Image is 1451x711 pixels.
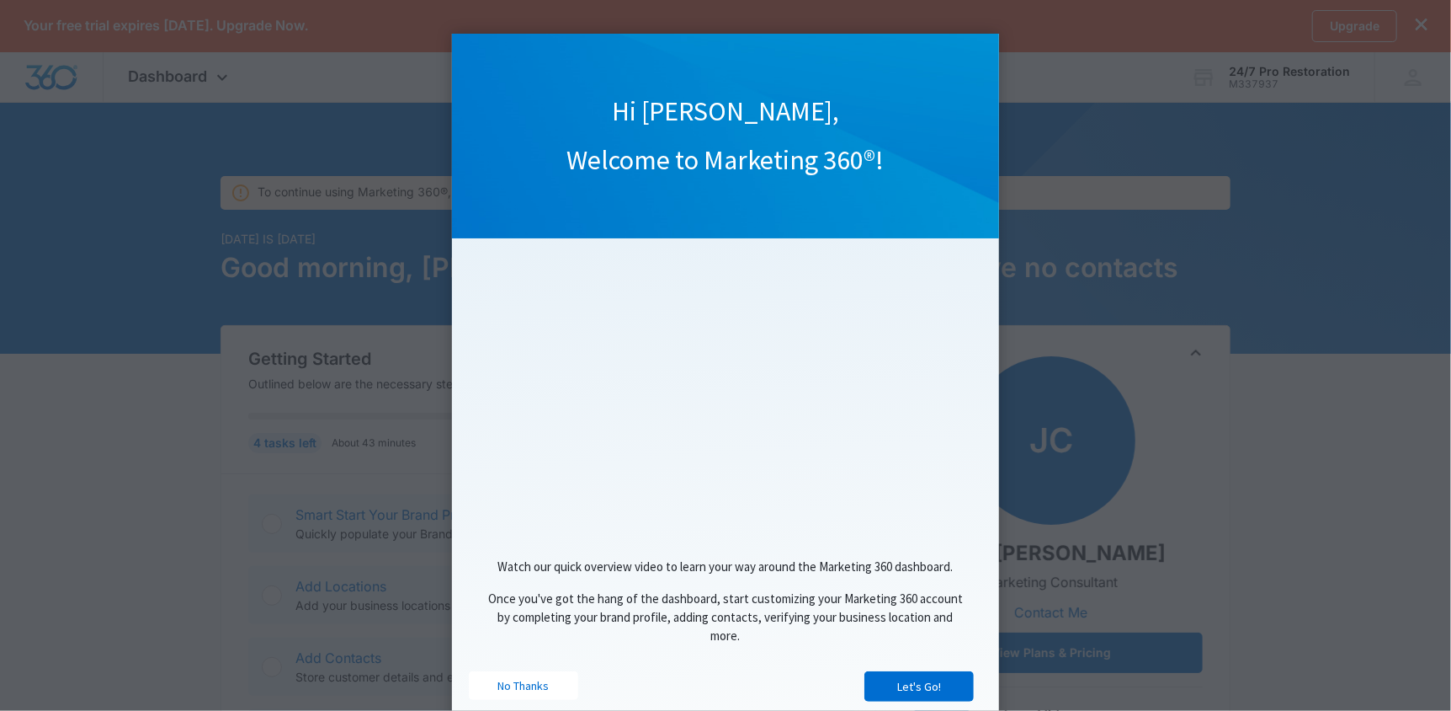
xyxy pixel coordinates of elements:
[498,559,954,575] span: Watch our quick overview video to learn your way around the Marketing 360 dashboard.
[469,671,578,700] a: No Thanks
[452,94,999,130] h1: Hi [PERSON_NAME],
[488,591,963,644] span: Once you've got the hang of the dashboard, start customizing your Marketing 360 account by comple...
[864,671,974,702] a: Let's Go!
[452,143,999,179] h1: Welcome to Marketing 360®!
